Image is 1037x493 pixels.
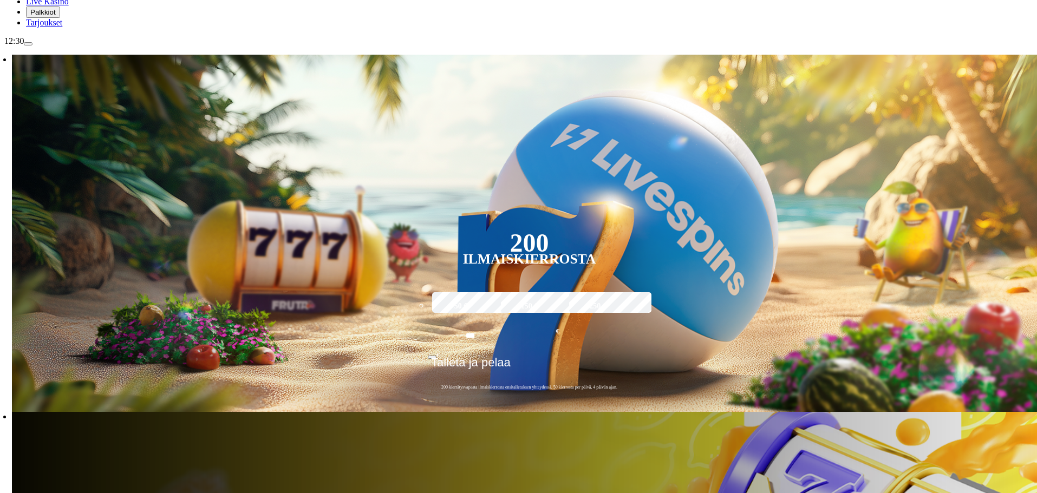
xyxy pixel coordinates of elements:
[463,253,596,266] div: Ilmaiskierrosta
[510,236,549,249] div: 200
[556,326,559,337] span: €
[431,356,511,377] span: Talleta ja pelaa
[24,42,32,45] button: menu
[26,18,62,27] span: Tarjoukset
[30,8,56,16] span: Palkkiot
[4,36,24,45] span: 12:30
[428,355,631,378] button: Talleta ja pelaa
[566,291,629,322] label: 250 €
[26,6,60,18] button: reward iconPalkkiot
[428,384,631,390] span: 200 kierrätysvapaata ilmaiskierrosta ensitalletuksen yhteydessä. 50 kierrosta per päivä, 4 päivän...
[436,352,440,358] span: €
[429,291,492,322] label: 50 €
[26,18,62,27] a: gift-inverted iconTarjoukset
[498,291,561,322] label: 150 €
